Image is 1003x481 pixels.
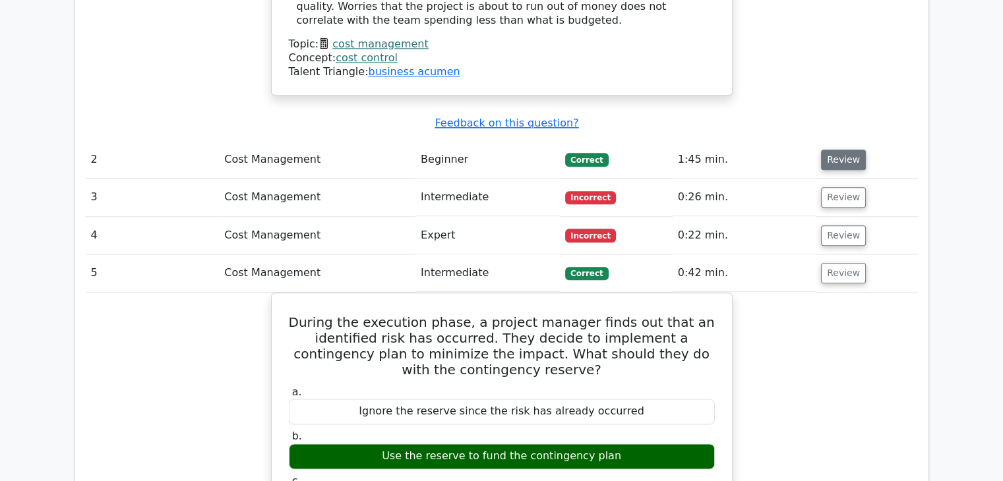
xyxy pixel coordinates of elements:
td: Cost Management [219,141,415,179]
td: 3 [86,179,220,216]
div: Ignore the reserve since the risk has already occurred [289,399,715,424]
div: Talent Triangle: [289,38,715,78]
td: 4 [86,217,220,254]
div: Use the reserve to fund the contingency plan [289,443,715,469]
td: Cost Management [219,179,415,216]
td: Cost Management [219,217,415,254]
td: 1:45 min. [673,141,816,179]
h5: During the execution phase, a project manager finds out that an identified risk has occurred. The... [288,314,716,378]
td: 2 [86,141,220,179]
td: 0:26 min. [673,179,816,216]
td: Expert [415,217,560,254]
span: Correct [565,267,608,280]
a: Feedback on this question? [435,117,578,129]
div: Topic: [289,38,715,51]
button: Review [821,187,866,208]
a: cost control [336,51,398,64]
span: a. [292,385,302,398]
span: Incorrect [565,229,616,242]
td: 5 [86,254,220,292]
td: 0:22 min. [673,217,816,254]
a: cost management [332,38,428,50]
td: Intermediate [415,254,560,292]
button: Review [821,150,866,170]
a: business acumen [368,65,460,78]
td: Beginner [415,141,560,179]
td: Intermediate [415,179,560,216]
td: 0:42 min. [673,254,816,292]
button: Review [821,263,866,283]
span: Incorrect [565,191,616,204]
span: b. [292,430,302,442]
div: Concept: [289,51,715,65]
button: Review [821,225,866,246]
td: Cost Management [219,254,415,292]
span: Correct [565,153,608,166]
